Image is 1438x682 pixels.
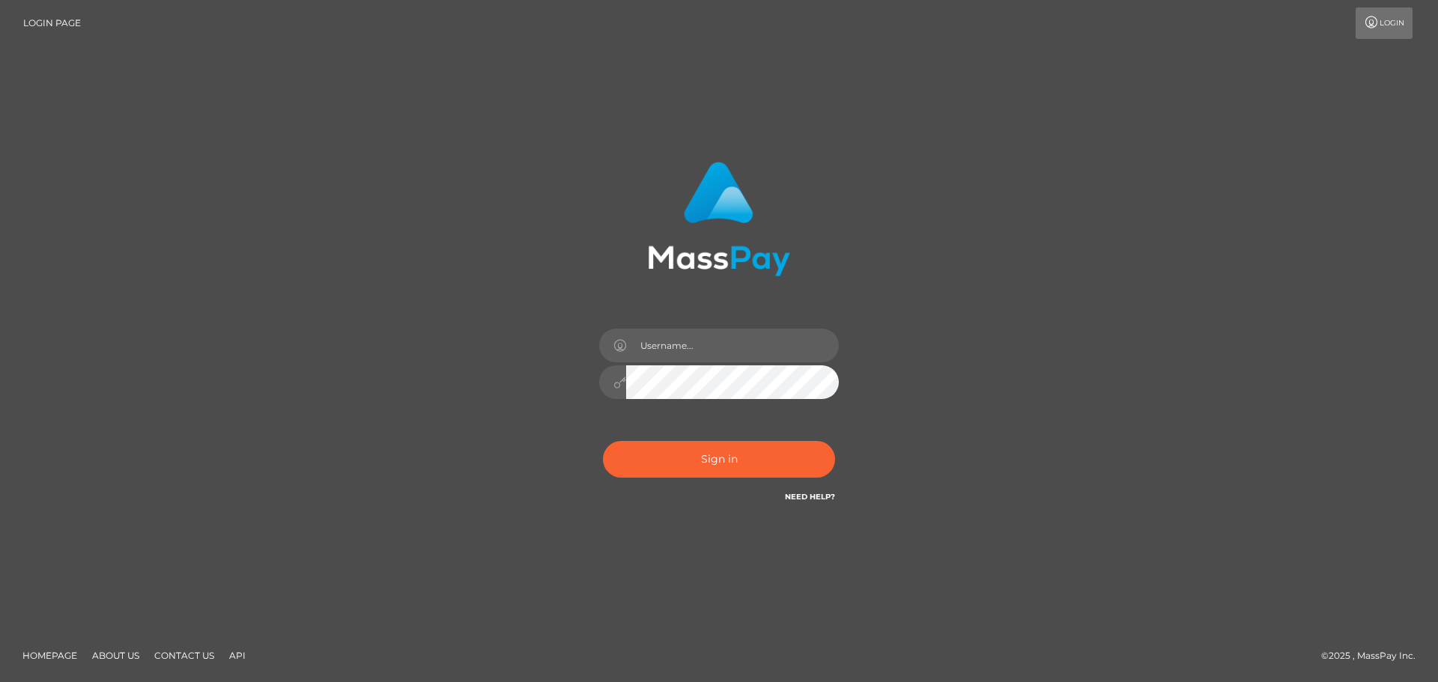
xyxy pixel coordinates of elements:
div: © 2025 , MassPay Inc. [1321,648,1427,664]
a: Login Page [23,7,81,39]
a: About Us [86,644,145,667]
a: API [223,644,252,667]
a: Contact Us [148,644,220,667]
button: Sign in [603,441,835,478]
input: Username... [626,329,839,362]
a: Need Help? [785,492,835,502]
a: Homepage [16,644,83,667]
a: Login [1356,7,1413,39]
img: MassPay Login [648,162,790,276]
